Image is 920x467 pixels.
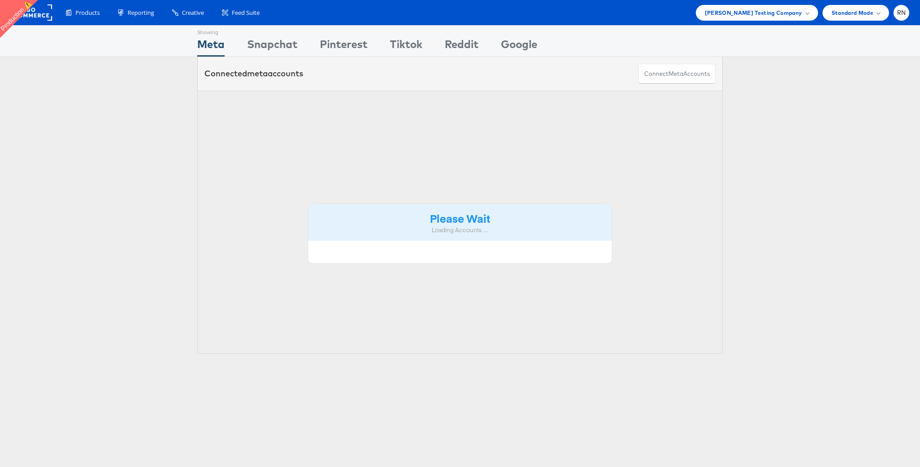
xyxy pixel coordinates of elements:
[197,26,225,36] div: Showing
[897,10,906,16] span: RN
[501,36,537,57] div: Google
[197,36,225,57] div: Meta
[204,68,303,79] div: Connected accounts
[247,36,297,57] div: Snapchat
[832,8,873,18] span: Standard Mode
[232,9,260,17] span: Feed Suite
[247,68,268,79] span: meta
[390,36,422,57] div: Tiktok
[320,36,367,57] div: Pinterest
[705,8,802,18] span: [PERSON_NAME] Testing Company
[128,9,154,17] span: Reporting
[315,226,605,234] div: Loading Accounts ....
[638,64,716,84] button: ConnectmetaAccounts
[430,211,490,225] strong: Please Wait
[182,9,204,17] span: Creative
[75,9,100,17] span: Products
[445,36,478,57] div: Reddit
[668,70,683,78] span: meta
